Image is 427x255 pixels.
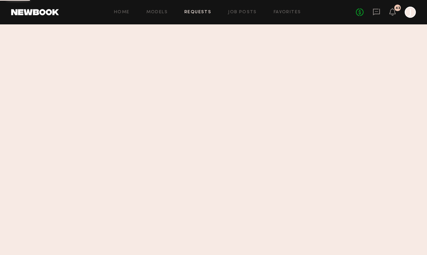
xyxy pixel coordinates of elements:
[274,10,301,15] a: Favorites
[395,6,400,10] div: 43
[184,10,211,15] a: Requests
[114,10,130,15] a: Home
[405,7,416,18] a: J
[228,10,257,15] a: Job Posts
[146,10,168,15] a: Models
